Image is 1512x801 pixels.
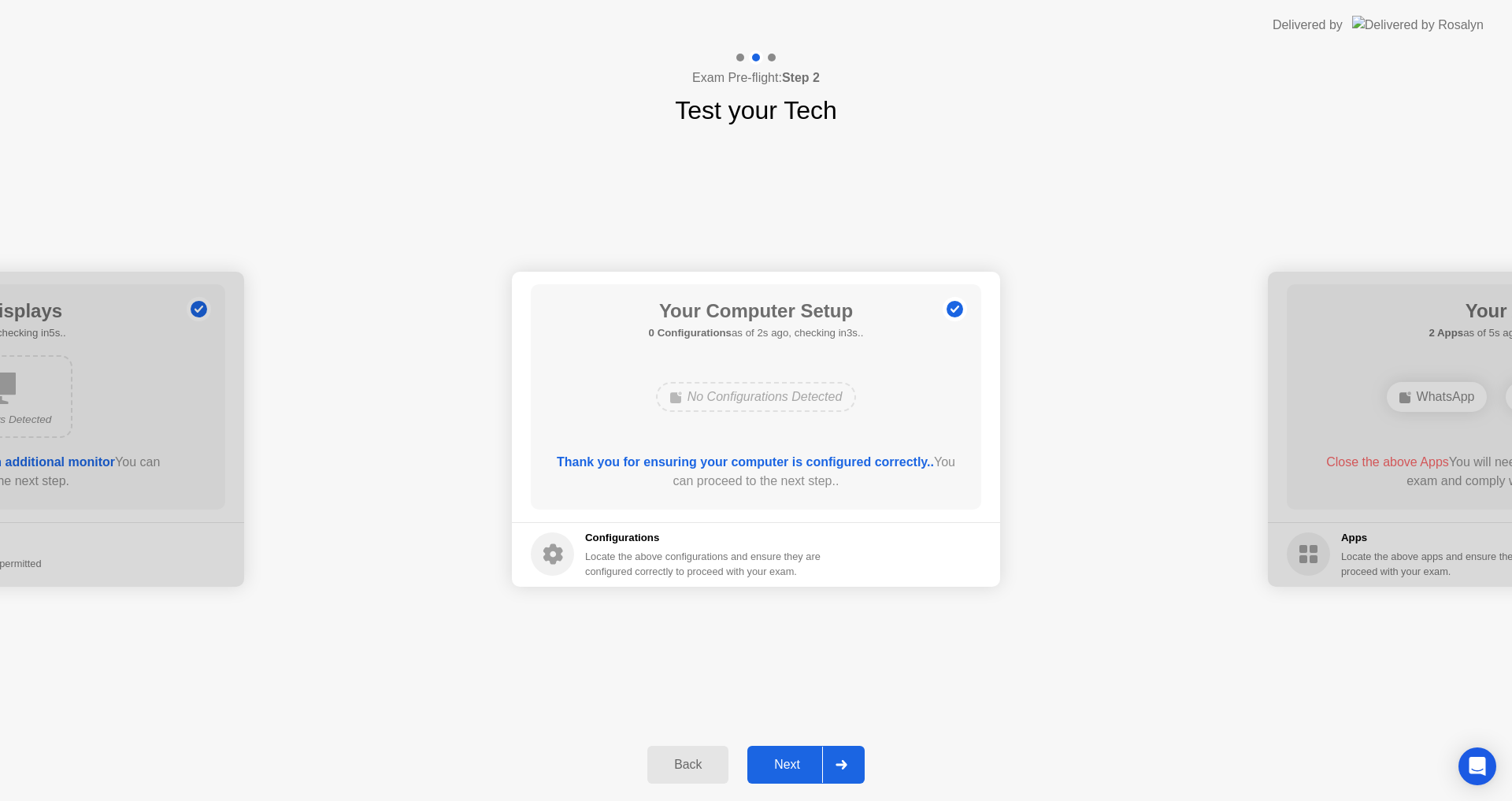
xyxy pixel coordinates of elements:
h1: Test your Tech [675,91,837,129]
h4: Exam Pre-flight: [692,69,820,87]
h1: Your Computer Setup [649,297,864,325]
b: 0 Configurations [649,327,732,339]
div: Locate the above configurations and ensure they are configured correctly to proceed with your exam. [585,549,824,579]
div: Back [652,758,724,772]
div: Next [752,758,822,772]
div: Open Intercom Messenger [1458,747,1496,785]
b: Thank you for ensuring your computer is configured correctly.. [557,455,934,469]
b: Step 2 [782,71,820,84]
button: Next [747,746,865,784]
div: Delivered by [1273,16,1343,35]
button: Back [647,746,728,784]
img: Delivered by Rosalyn [1352,16,1484,34]
div: You can proceed to the next step.. [554,453,959,491]
h5: Configurations [585,530,824,546]
div: No Configurations Detected [656,382,857,412]
h5: as of 2s ago, checking in3s.. [649,325,864,341]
